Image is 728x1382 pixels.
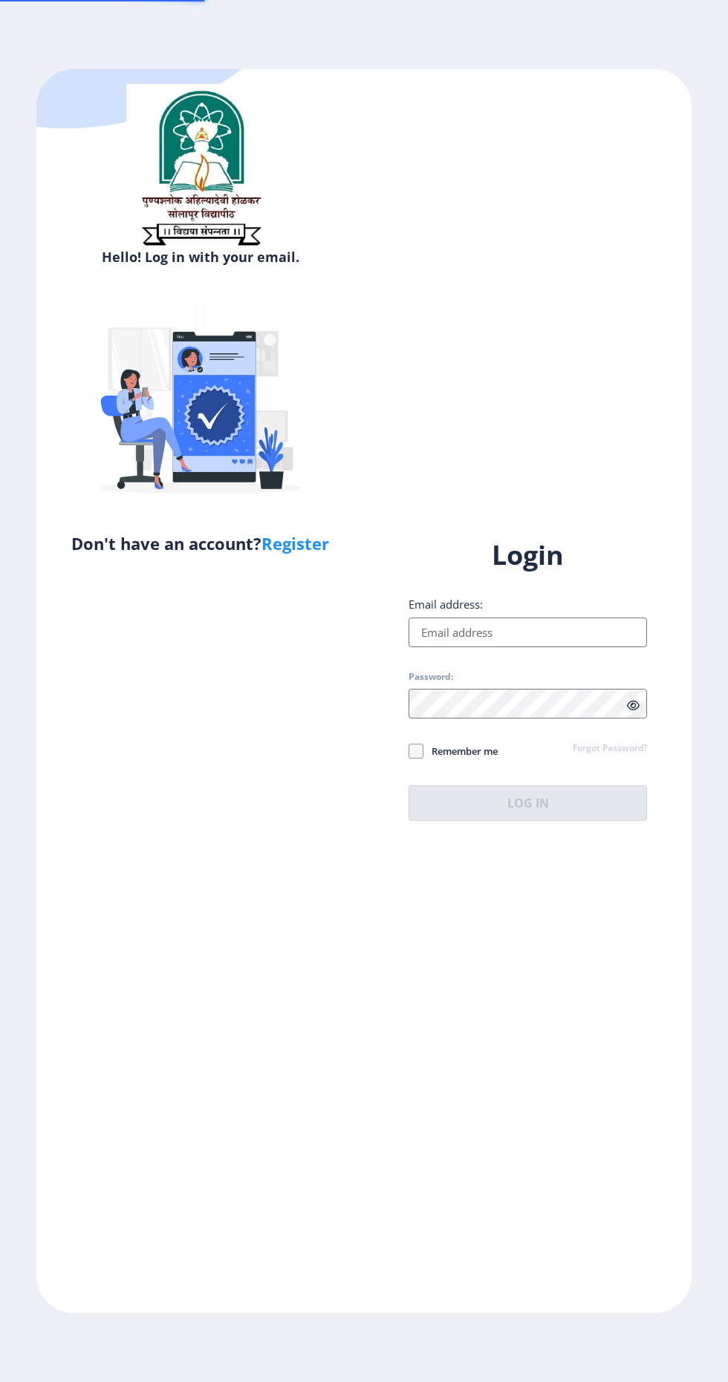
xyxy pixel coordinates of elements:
[409,671,453,683] label: Password:
[48,248,353,266] h6: Hello! Log in with your email.
[71,272,331,531] img: Verified-rafiki.svg
[409,618,647,647] input: Email address
[423,742,498,760] span: Remember me
[409,785,647,821] button: Log In
[409,597,483,612] label: Email address:
[573,742,647,756] a: Forgot Password?
[409,537,647,573] h1: Login
[48,531,353,555] h5: Don't have an account?
[126,84,275,252] img: sulogo.png
[261,532,329,554] a: Register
